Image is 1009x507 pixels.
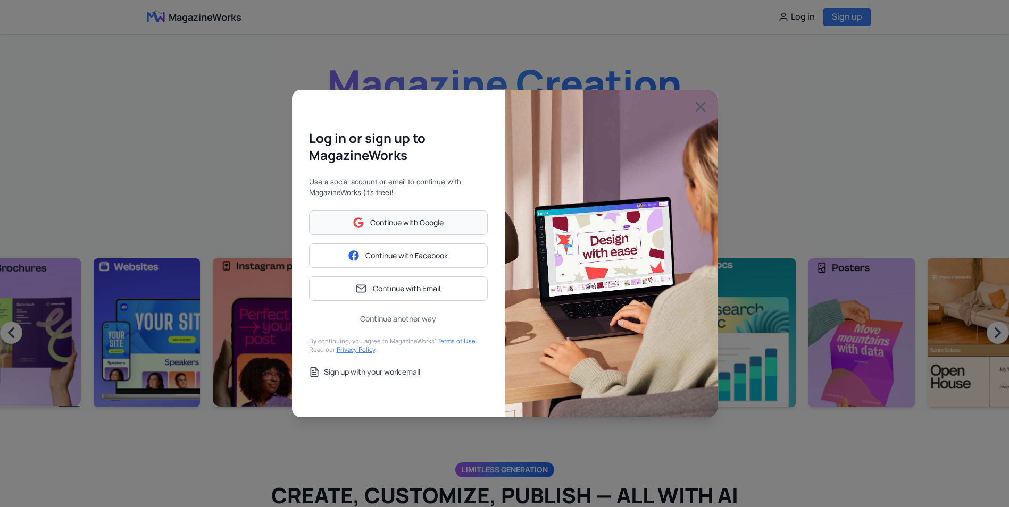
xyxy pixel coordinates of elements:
[370,217,444,228] span: Continue with Google
[309,210,488,235] button: Continue with Google
[309,176,488,198] p: Use a social account or email to continue with MagazineWorks (it’s free)!
[505,90,718,418] img: Design with ease
[309,314,488,324] button: Continue another way
[309,367,488,377] button: Sign up with your work email
[309,276,488,301] button: Continue with Email
[309,243,488,268] button: Continue with Facebook
[309,130,488,164] h2: Log in or sign up to MagazineWorks
[309,337,488,354] p: By continuing, you agree to MagazineWorks’ . Read our .
[365,250,448,261] span: Continue with Facebook
[337,345,375,353] a: Privacy Policy
[437,337,476,345] a: Terms of Use
[373,283,440,294] span: Continue with Email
